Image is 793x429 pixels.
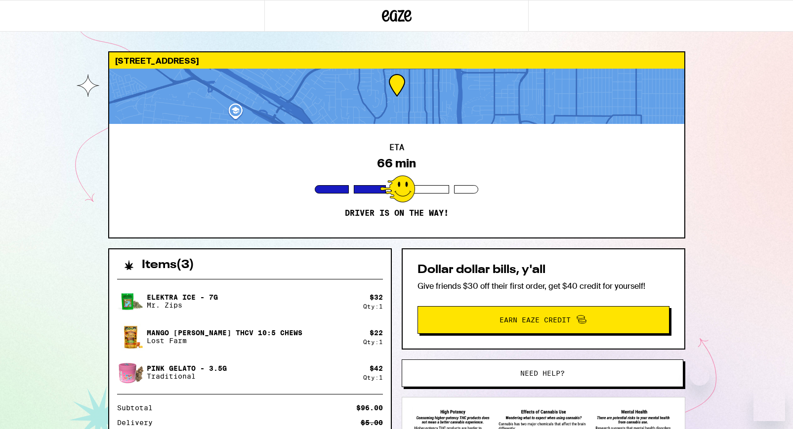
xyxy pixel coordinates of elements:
[142,259,194,271] h2: Items ( 3 )
[389,144,404,152] h2: ETA
[147,372,227,380] p: Traditional
[117,419,160,426] div: Delivery
[370,364,383,372] div: $ 42
[109,52,684,69] div: [STREET_ADDRESS]
[147,301,218,309] p: Mr. Zips
[117,358,145,386] img: Pink Gelato - 3.5g
[147,293,218,301] p: Elektra Ice - 7g
[377,156,416,170] div: 66 min
[753,390,785,421] iframe: Button to launch messaging window
[147,337,302,345] p: Lost Farm
[500,316,571,323] span: Earn Eaze Credit
[370,329,383,337] div: $ 22
[520,370,565,377] span: Need help?
[117,323,145,351] img: Mango Jack Herer THCv 10:5 Chews
[147,329,302,337] p: Mango [PERSON_NAME] THCv 10:5 Chews
[356,404,383,411] div: $96.00
[117,290,145,313] img: Elektra Ice - 7g
[363,374,383,381] div: Qty: 1
[370,293,383,301] div: $ 32
[402,359,683,387] button: Need help?
[361,419,383,426] div: $5.00
[117,404,160,411] div: Subtotal
[363,303,383,310] div: Qty: 1
[363,339,383,345] div: Qty: 1
[690,366,710,386] iframe: Close message
[147,364,227,372] p: Pink Gelato - 3.5g
[417,306,669,334] button: Earn Eaze Credit
[345,208,449,218] p: Driver is on the way!
[417,281,669,291] p: Give friends $30 off their first order, get $40 credit for yourself!
[417,264,669,276] h2: Dollar dollar bills, y'all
